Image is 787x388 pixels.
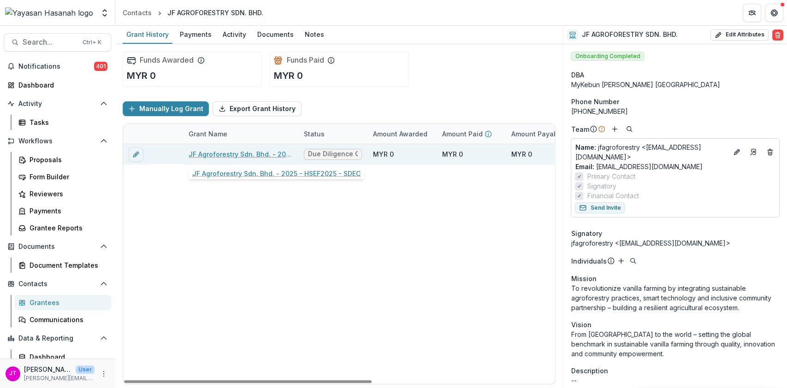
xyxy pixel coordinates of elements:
span: DBA [571,70,584,80]
button: Get Help [765,4,783,22]
div: Contacts [123,8,152,18]
a: Activity [219,26,250,44]
button: Search... [4,33,111,52]
p: From [GEOGRAPHIC_DATA] to the world – setting the global benchmark in sustainable vanilla farming... [571,329,780,359]
button: Search [627,255,639,266]
button: Open Data & Reporting [4,331,111,346]
button: Send Invite [575,202,625,213]
button: edit [129,147,143,162]
div: Amount Payable [506,124,575,144]
button: Open Contacts [4,276,111,291]
div: Status [298,124,367,144]
a: Grantee Reports [15,220,111,235]
p: Team [571,124,589,134]
button: Search [624,123,635,135]
a: Communications [15,312,111,327]
span: Notifications [18,63,94,71]
div: MYR 0 [442,149,463,159]
div: Amount Paid [437,124,506,144]
span: Description [571,366,608,376]
button: Open entity switcher [98,4,111,22]
div: Proposals [30,155,104,165]
a: Documents [254,26,297,44]
button: Export Grant History [213,101,302,116]
div: Ctrl + K [81,37,103,47]
button: Deletes [764,147,775,158]
button: Add [615,255,627,266]
div: Grant Name [183,124,298,144]
a: Grant History [123,26,172,44]
p: [PERSON_NAME][EMAIL_ADDRESS][DOMAIN_NAME] [24,374,95,382]
button: Notifications401 [4,59,111,74]
div: Josselyn Tan [9,370,17,376]
p: User [76,365,95,374]
a: JF Agroforestry Sdn. Bhd. - 2025 - HSEF2025 - SDEC [189,149,293,159]
button: Add [609,123,620,135]
span: Due Diligence Questionnaire Requested [308,150,358,158]
button: Edit Attributes [710,29,769,41]
a: Tasks [15,115,111,130]
div: Document Templates [30,260,104,270]
span: Search... [23,38,77,47]
div: JF AGROFORESTRY SDN. BHD. [167,8,263,18]
div: Status [298,129,330,139]
h2: Funds Awarded [140,56,194,65]
button: Partners [743,4,761,22]
div: [PHONE_NUMBER] [571,106,780,116]
div: Payments [30,206,104,216]
a: Dashboard [4,77,111,93]
a: Payments [15,203,111,218]
div: Grant History [123,28,172,41]
div: MyKebun [PERSON_NAME] [GEOGRAPHIC_DATA] [571,80,780,89]
h2: Funds Paid [286,56,324,65]
span: Signatory [571,229,602,238]
p: MYR 0 [127,69,156,82]
a: Name: jfagroforestry <[EMAIL_ADDRESS][DOMAIN_NAME]> [575,142,728,162]
img: Yayasan Hasanah logo [5,7,93,18]
a: Email: [EMAIL_ADDRESS][DOMAIN_NAME] [575,162,702,171]
div: jfagroforestry <[EMAIL_ADDRESS][DOMAIN_NAME]> [571,238,780,248]
a: Grantees [15,295,111,310]
span: Contacts [18,280,96,288]
div: Grantee Reports [30,223,104,233]
a: Proposals [15,152,111,167]
p: [PERSON_NAME] [24,364,72,374]
span: Phone Number [571,97,619,106]
p: Amount Paid [442,129,483,139]
button: Delete [772,29,783,41]
button: Manually Log Grant [123,101,209,116]
div: Tasks [30,118,104,127]
span: Vision [571,320,591,329]
a: Document Templates [15,258,111,273]
div: Grantees [30,298,104,307]
div: Dashboard [30,352,104,362]
a: Payments [176,26,215,44]
span: Workflows [18,137,96,145]
button: More [98,368,109,379]
div: Documents [254,28,297,41]
span: Data & Reporting [18,335,96,342]
p: -- [571,376,780,385]
span: Name : [575,143,596,151]
nav: breadcrumb [119,6,267,19]
a: Go to contact [746,145,761,159]
div: Amount Awarded [367,124,437,144]
p: MYR 0 [273,69,302,82]
a: Reviewers [15,186,111,201]
div: MYR 0 [373,149,394,159]
span: Documents [18,243,96,251]
p: Individuals [571,256,606,266]
button: Open Documents [4,239,111,254]
div: MYR 0 [511,149,532,159]
span: Activity [18,100,96,108]
button: Edit [731,147,742,158]
span: Primary Contact [587,171,635,181]
a: Dashboard [15,349,111,364]
span: Email: [575,163,594,170]
span: Mission [571,274,596,283]
a: Form Builder [15,169,111,184]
